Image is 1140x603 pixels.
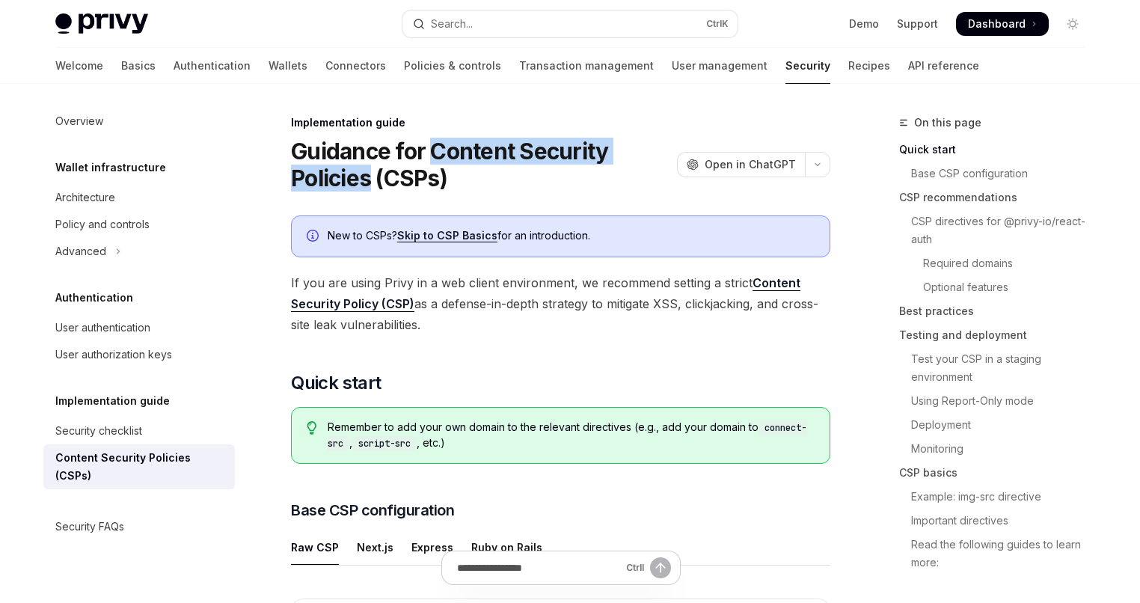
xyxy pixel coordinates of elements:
[899,323,1097,347] a: Testing and deployment
[956,12,1049,36] a: Dashboard
[55,319,150,337] div: User authentication
[899,299,1097,323] a: Best practices
[411,530,453,565] div: Express
[291,272,830,335] span: If you are using Privy in a web client environment, we recommend setting a strict as a defense-in...
[55,518,124,536] div: Security FAQs
[291,138,671,192] h1: Guidance for Content Security Policies (CSPs)
[899,437,1097,461] a: Monitoring
[291,115,830,130] div: Implementation guide
[55,13,148,34] img: light logo
[402,10,738,37] button: Open search
[899,509,1097,533] a: Important directives
[519,48,654,84] a: Transaction management
[55,392,170,410] h5: Implementation guide
[43,314,235,341] a: User authentication
[899,461,1097,485] a: CSP basics
[43,184,235,211] a: Architecture
[705,157,796,172] span: Open in ChatGPT
[43,238,235,265] button: Toggle Advanced section
[899,162,1097,186] a: Base CSP configuration
[849,16,879,31] a: Demo
[404,48,501,84] a: Policies & controls
[43,417,235,444] a: Security checklist
[899,251,1097,275] a: Required domains
[968,16,1026,31] span: Dashboard
[55,289,133,307] h5: Authentication
[785,48,830,84] a: Security
[908,48,979,84] a: API reference
[55,422,142,440] div: Security checklist
[269,48,307,84] a: Wallets
[328,420,806,451] code: connect-src
[397,229,497,242] a: Skip to CSP Basics
[43,513,235,540] a: Security FAQs
[291,500,454,521] span: Base CSP configuration
[307,421,317,435] svg: Tip
[55,215,150,233] div: Policy and controls
[899,413,1097,437] a: Deployment
[899,533,1097,575] a: Read the following guides to learn more:
[307,230,322,245] svg: Info
[291,530,339,565] div: Raw CSP
[55,449,226,485] div: Content Security Policies (CSPs)
[55,242,106,260] div: Advanced
[55,112,103,130] div: Overview
[848,48,890,84] a: Recipes
[1061,12,1085,36] button: Toggle dark mode
[43,444,235,489] a: Content Security Policies (CSPs)
[899,186,1097,209] a: CSP recommendations
[325,48,386,84] a: Connectors
[55,346,172,364] div: User authorization keys
[357,530,393,565] div: Next.js
[43,108,235,135] a: Overview
[457,551,620,584] input: Ask a question...
[706,18,729,30] span: Ctrl K
[431,15,473,33] div: Search...
[43,211,235,238] a: Policy and controls
[899,389,1097,413] a: Using Report-Only mode
[899,209,1097,251] a: CSP directives for @privy-io/react-auth
[899,485,1097,509] a: Example: img-src directive
[291,371,381,395] span: Quick start
[328,228,815,245] div: New to CSPs? for an introduction.
[121,48,156,84] a: Basics
[650,557,671,578] button: Send message
[471,530,542,565] div: Ruby on Rails
[672,48,767,84] a: User management
[899,347,1097,389] a: Test your CSP in a staging environment
[55,48,103,84] a: Welcome
[55,159,166,177] h5: Wallet infrastructure
[899,275,1097,299] a: Optional features
[914,114,981,132] span: On this page
[352,436,417,451] code: script-src
[328,420,815,451] span: Remember to add your own domain to the relevant directives (e.g., add your domain to , , etc.)
[677,152,805,177] button: Open in ChatGPT
[899,138,1097,162] a: Quick start
[897,16,938,31] a: Support
[55,189,115,206] div: Architecture
[174,48,251,84] a: Authentication
[43,341,235,368] a: User authorization keys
